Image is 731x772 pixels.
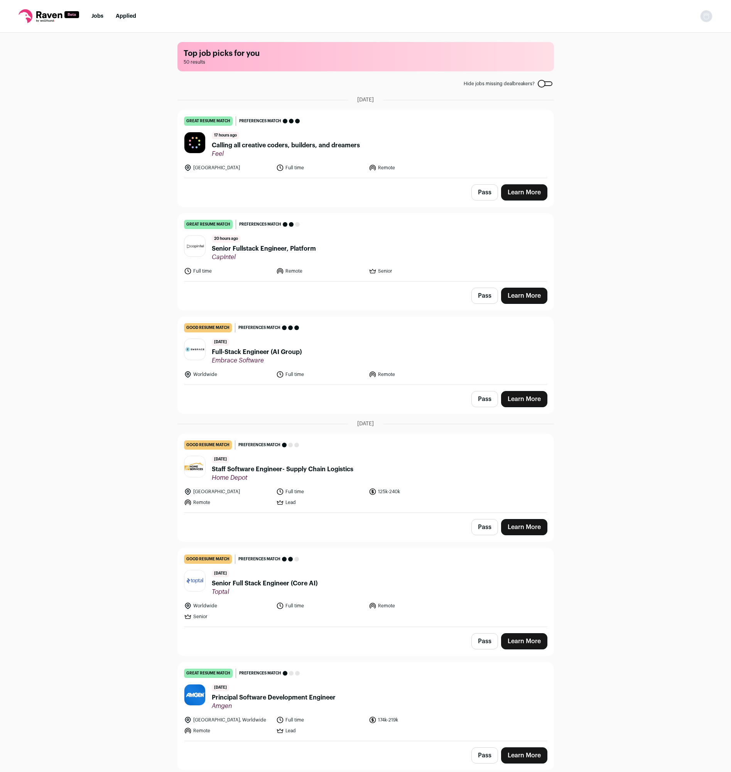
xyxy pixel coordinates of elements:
[212,684,229,691] span: [DATE]
[464,81,535,87] span: Hide jobs missing dealbreakers?
[212,456,229,463] span: [DATE]
[369,267,457,275] li: Senior
[212,579,317,588] span: Senior Full Stack Engineer (Core AI)
[369,488,457,496] li: 125k-240k
[184,371,272,378] li: Worldwide
[184,48,548,59] h1: Top job picks for you
[501,747,547,764] a: Learn More
[178,662,554,741] a: great resume match Preferences match [DATE] Principal Software Development Engineer Amgen [GEOGRA...
[369,602,457,610] li: Remote
[91,13,103,19] a: Jobs
[184,116,233,126] div: great resume match
[276,716,364,724] li: Full time
[471,633,498,649] button: Pass
[184,241,205,251] img: fef1c45605c88cd72c394284d74b5c24c8369b7a040e634789dcc945091d9fd5.png
[184,440,232,450] div: good resume match
[178,548,554,627] a: good resume match Preferences match [DATE] Senior Full Stack Engineer (Core AI) Toptal Worldwide ...
[276,602,364,610] li: Full time
[238,555,280,563] span: Preferences match
[276,267,364,275] li: Remote
[276,488,364,496] li: Full time
[471,747,498,764] button: Pass
[239,221,281,228] span: Preferences match
[212,588,317,596] span: Toptal
[116,13,136,19] a: Applied
[184,727,272,735] li: Remote
[212,357,302,364] span: Embrace Software
[212,474,353,482] span: Home Depot
[276,727,364,735] li: Lead
[212,693,336,702] span: Principal Software Development Engineer
[184,164,272,172] li: [GEOGRAPHIC_DATA]
[212,465,353,474] span: Staff Software Engineer- Supply Chain Logistics
[212,132,239,139] span: 17 hours ago
[178,214,554,281] a: great resume match Preferences match 20 hours ago Senior Fullstack Engineer, Platform CapIntel Fu...
[184,59,548,65] span: 50 results
[184,346,205,352] img: f60f3cdad6fd8f6718a6cf4480f05a5e77366db1ab51f6bd88df1195e54ec06b
[184,570,205,591] img: 6a6ea077c0df865680550030a510c423bdbdf1252f9958478a8a11b5f2539bd3.jpg
[357,420,374,428] span: [DATE]
[369,371,457,378] li: Remote
[178,317,554,384] a: good resume match Preferences match [DATE] Full-Stack Engineer (AI Group) Embrace Software Worldw...
[178,434,554,512] a: good resume match Preferences match [DATE] Staff Software Engineer- Supply Chain Logistics Home D...
[212,244,316,253] span: Senior Fullstack Engineer, Platform
[184,132,205,153] img: 10627140-f6b01cbe569c5e978dd20c8395a08d5b-medium_jpg.jpg
[184,555,232,564] div: good resume match
[276,371,364,378] li: Full time
[471,288,498,304] button: Pass
[184,716,272,724] li: [GEOGRAPHIC_DATA], Worldwide
[700,10,712,22] img: nopic.png
[276,164,364,172] li: Full time
[501,288,547,304] a: Learn More
[239,669,281,677] span: Preferences match
[184,684,205,705] img: 80409983432161e3cff331ce7e73ada3d9394495255f7db173f4fa38f7e0d5dd.jpg
[501,391,547,407] a: Learn More
[184,499,272,506] li: Remote
[184,267,272,275] li: Full time
[212,141,360,150] span: Calling all creative coders, builders, and dreamers
[357,96,374,104] span: [DATE]
[184,456,205,477] img: b19a57a6c75b3c8b5b7ed0dac4746bee61d00479f95ee46018fec310dc2ae26e.jpg
[212,235,240,243] span: 20 hours ago
[700,10,712,22] button: Open dropdown
[212,253,316,261] span: CapIntel
[239,117,281,125] span: Preferences match
[276,499,364,506] li: Lead
[184,669,233,678] div: great resume match
[471,184,498,201] button: Pass
[369,716,457,724] li: 174k-219k
[501,184,547,201] a: Learn More
[178,110,554,178] a: great resume match Preferences match 17 hours ago Calling all creative coders, builders, and drea...
[212,570,229,577] span: [DATE]
[212,150,360,158] span: Feel
[212,702,336,710] span: Amgen
[471,519,498,535] button: Pass
[184,602,272,610] li: Worldwide
[184,323,232,332] div: good resume match
[238,441,280,449] span: Preferences match
[212,339,229,346] span: [DATE]
[471,391,498,407] button: Pass
[184,488,272,496] li: [GEOGRAPHIC_DATA]
[184,220,233,229] div: great resume match
[184,613,272,620] li: Senior
[369,164,457,172] li: Remote
[238,324,280,332] span: Preferences match
[501,519,547,535] a: Learn More
[212,347,302,357] span: Full-Stack Engineer (AI Group)
[501,633,547,649] a: Learn More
